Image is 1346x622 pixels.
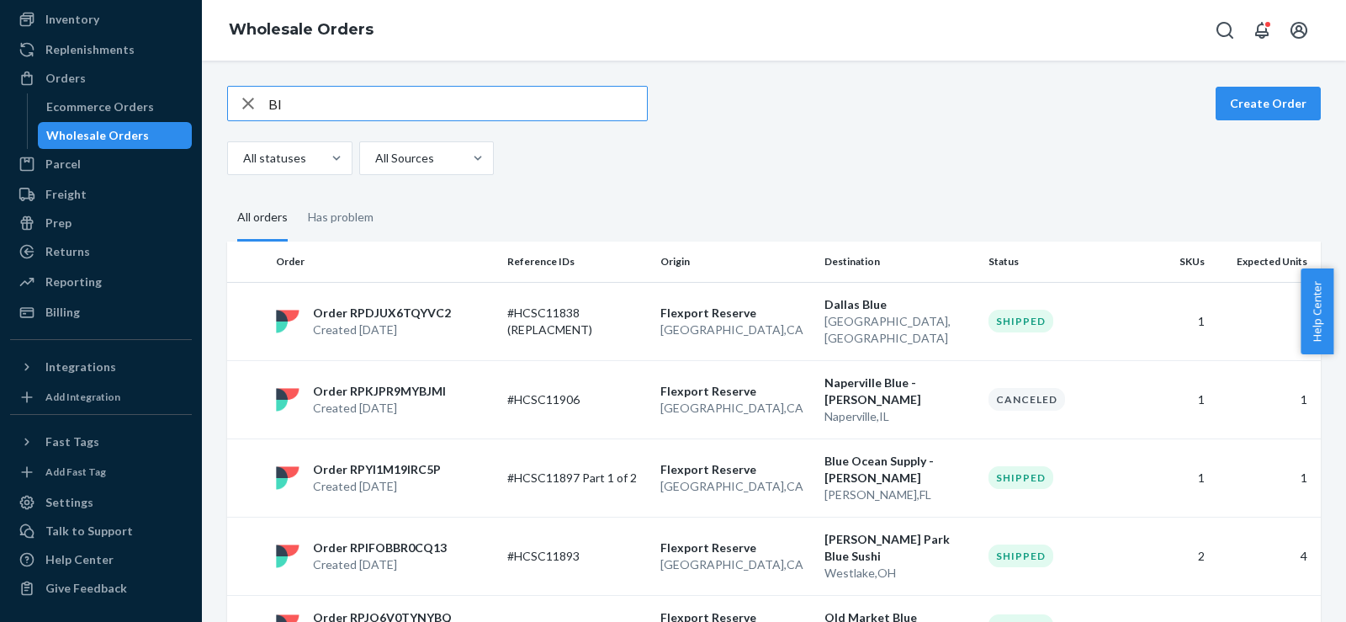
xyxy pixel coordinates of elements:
div: Talk to Support [45,523,133,540]
button: Open notifications [1245,13,1279,47]
p: Order RPDJUX6TQYVC2 [313,305,451,322]
td: 1 [1135,360,1211,439]
div: Reporting [45,274,102,290]
p: #HCSC11893 [507,548,642,565]
p: Order RPYI1M19IRC5P [313,461,441,478]
div: Give Feedback [45,580,127,597]
a: Orders [10,65,192,92]
a: Prep [10,210,192,237]
div: Has problem [308,195,374,239]
td: 2 [1135,517,1211,595]
p: [PERSON_NAME] Park Blue Sushi [824,531,975,565]
button: Give Feedback [10,575,192,602]
div: Billing [45,304,80,321]
p: #HCSC11897 Part 1 of 2 [507,470,642,486]
button: Integrations [10,354,192,380]
div: Integrations [45,359,116,375]
td: 1 [1211,360,1321,439]
p: [GEOGRAPHIC_DATA] , [GEOGRAPHIC_DATA] [824,313,975,347]
button: Create Order [1216,87,1321,120]
a: Talk to Support [10,518,192,545]
p: Naperville Blue - [PERSON_NAME] [824,375,975,408]
p: Order RPIFOBBR0CQ13 [313,540,447,556]
p: #HCSC11838 (REPLACMENT) [507,305,642,338]
a: Parcel [10,151,192,178]
div: Settings [45,494,93,511]
p: #HCSC11906 [507,391,642,408]
div: Fast Tags [45,433,99,450]
th: Destination [818,242,982,282]
div: Parcel [45,156,81,173]
a: Freight [10,181,192,208]
img: flexport logo [276,466,299,490]
a: Wholesale Orders [229,20,374,39]
p: [PERSON_NAME] , FL [824,486,975,503]
div: Shipped [988,545,1053,567]
a: Reporting [10,268,192,295]
a: Help Center [10,546,192,573]
p: Flexport Reserve [660,305,811,322]
ol: breadcrumbs [215,6,387,55]
input: All statuses [241,150,243,167]
a: Billing [10,299,192,326]
td: 1 [1135,282,1211,360]
p: Created [DATE] [313,322,451,338]
th: Order [269,242,501,282]
td: 1 [1135,439,1211,517]
a: Add Fast Tag [10,462,192,482]
th: Origin [654,242,818,282]
td: 1 [1211,439,1321,517]
p: Flexport Reserve [660,540,811,556]
p: Blue Ocean Supply - [PERSON_NAME] [824,453,975,486]
th: Expected Units [1211,242,1321,282]
img: flexport logo [276,545,299,568]
p: Westlake , OH [824,565,975,582]
a: Returns [10,238,192,265]
button: Fast Tags [10,428,192,455]
button: Open account menu [1282,13,1316,47]
td: 4 [1211,517,1321,595]
a: Add Integration [10,387,192,407]
p: [GEOGRAPHIC_DATA] , CA [660,478,811,495]
p: Flexport Reserve [660,383,811,400]
div: Returns [45,243,90,260]
a: Wholesale Orders [38,122,193,149]
img: flexport logo [276,388,299,412]
div: Help Center [45,551,114,568]
div: Freight [45,186,87,203]
div: All orders [237,195,288,242]
p: Naperville , IL [824,408,975,425]
input: Search orders [268,87,647,120]
div: Add Fast Tag [45,465,106,479]
p: [GEOGRAPHIC_DATA] , CA [660,322,811,338]
th: SKUs [1135,242,1211,282]
a: Ecommerce Orders [38,93,193,120]
button: Open Search Box [1208,13,1242,47]
th: Status [982,242,1135,282]
p: Order RPKJPR9MYBJMI [313,383,446,400]
p: Dallas Blue [824,296,975,313]
div: Prep [45,215,72,231]
p: Created [DATE] [313,400,446,417]
div: Add Integration [45,390,120,404]
div: Ecommerce Orders [46,98,154,115]
th: Reference IDs [501,242,654,282]
input: All Sources [374,150,375,167]
p: Created [DATE] [313,556,447,573]
div: Wholesale Orders [46,127,149,144]
div: Orders [45,70,86,87]
div: Shipped [988,466,1053,489]
p: Flexport Reserve [660,461,811,478]
img: flexport logo [276,310,299,333]
p: Created [DATE] [313,478,441,495]
div: Shipped [988,310,1053,332]
button: Help Center [1301,268,1333,354]
p: [GEOGRAPHIC_DATA] , CA [660,556,811,573]
div: Canceled [988,388,1065,411]
a: Replenishments [10,36,192,63]
td: 1 [1211,282,1321,360]
div: Replenishments [45,41,135,58]
a: Inventory [10,6,192,33]
div: Inventory [45,11,99,28]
